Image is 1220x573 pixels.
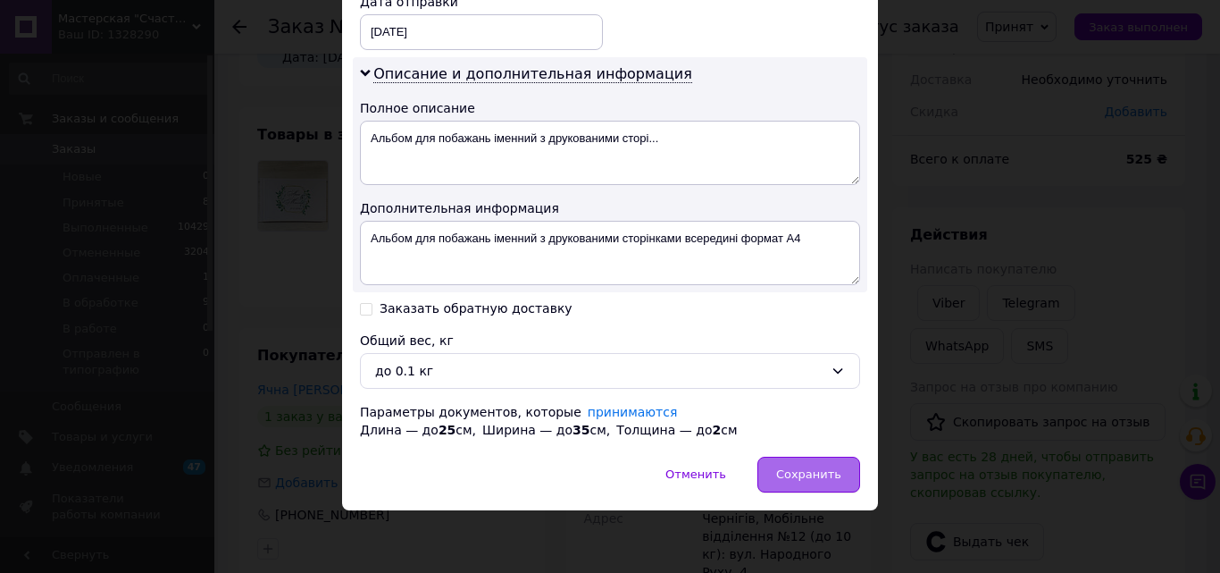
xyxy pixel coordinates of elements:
[380,301,572,316] div: Заказать обратную доставку
[776,468,841,481] span: Сохранить
[360,332,860,350] div: Общий вес, кг
[439,423,455,437] span: 25
[375,361,823,381] div: до 0.1 кг
[665,468,726,481] span: Отменить
[360,199,860,217] div: Дополнительная информация
[712,423,721,437] span: 2
[360,121,860,185] textarea: Альбом для побажань іменний з друкованими сторі...
[360,99,860,117] div: Полное описание
[360,221,860,285] textarea: Альбом для побажань іменний з друкованими сторінками всередині формат А4
[373,65,692,83] span: Описание и дополнительная информация
[572,423,589,437] span: 35
[360,403,860,439] div: Параметры документов, которые Длина — до см, Ширина — до см, Толщина — до см
[588,405,678,419] a: принимаются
